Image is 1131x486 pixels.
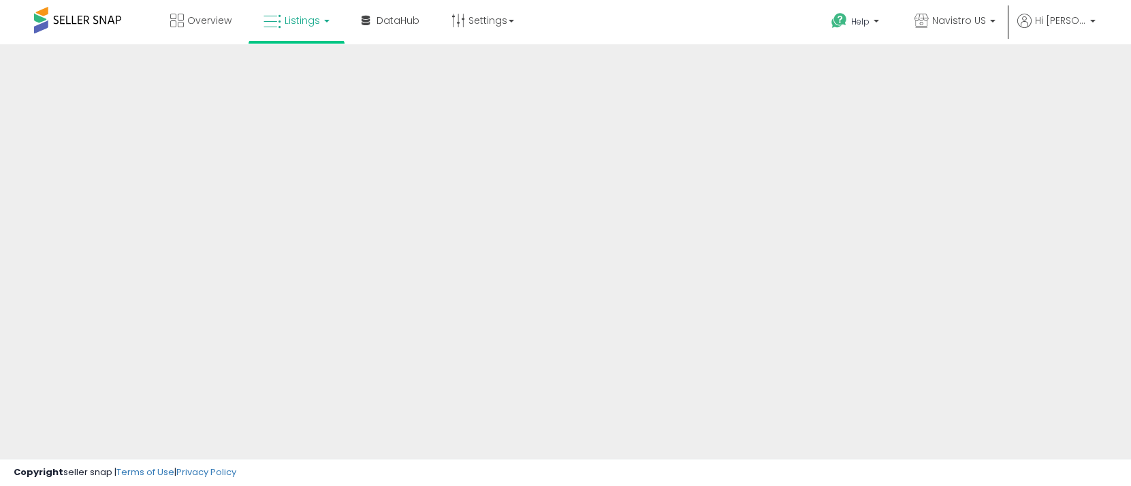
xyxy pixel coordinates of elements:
[851,16,870,27] span: Help
[14,466,236,479] div: seller snap | |
[831,12,848,29] i: Get Help
[116,466,174,479] a: Terms of Use
[187,14,232,27] span: Overview
[176,466,236,479] a: Privacy Policy
[377,14,419,27] span: DataHub
[285,14,320,27] span: Listings
[932,14,986,27] span: Navistro US
[821,2,893,44] a: Help
[1035,14,1086,27] span: Hi [PERSON_NAME]
[1017,14,1096,44] a: Hi [PERSON_NAME]
[14,466,63,479] strong: Copyright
